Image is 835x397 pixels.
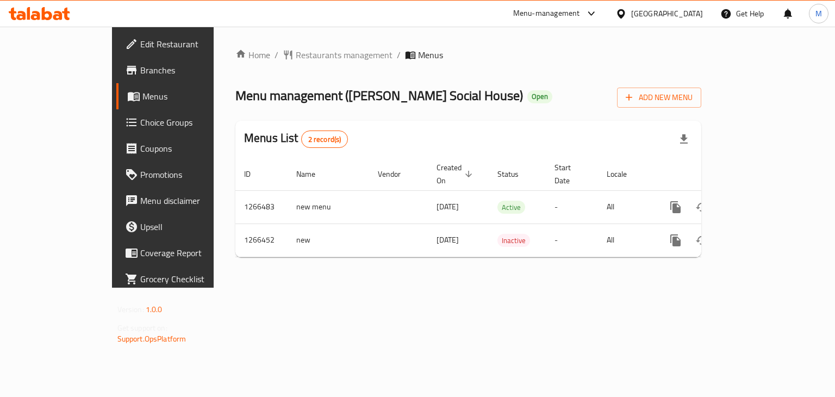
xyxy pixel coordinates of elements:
[244,168,265,181] span: ID
[437,200,459,214] span: [DATE]
[513,7,580,20] div: Menu-management
[546,224,598,257] td: -
[598,224,654,257] td: All
[235,48,701,61] nav: breadcrumb
[598,190,654,224] td: All
[631,8,703,20] div: [GEOGRAPHIC_DATA]
[235,83,523,108] span: Menu management ( [PERSON_NAME] Social House )
[497,201,525,214] span: Active
[296,168,329,181] span: Name
[671,126,697,152] div: Export file
[235,48,270,61] a: Home
[116,109,252,135] a: Choice Groups
[397,48,401,61] li: /
[244,130,348,148] h2: Menus List
[116,135,252,162] a: Coupons
[146,302,163,317] span: 1.0.0
[235,158,776,257] table: enhanced table
[117,302,144,317] span: Version:
[116,31,252,57] a: Edit Restaurant
[283,48,392,61] a: Restaurants management
[302,134,348,145] span: 2 record(s)
[546,190,598,224] td: -
[607,168,641,181] span: Locale
[140,38,243,51] span: Edit Restaurant
[689,194,715,220] button: Change Status
[140,246,243,259] span: Coverage Report
[527,92,552,101] span: Open
[275,48,278,61] li: /
[140,142,243,155] span: Coupons
[689,227,715,253] button: Change Status
[378,168,415,181] span: Vendor
[116,214,252,240] a: Upsell
[116,266,252,292] a: Grocery Checklist
[497,168,533,181] span: Status
[140,272,243,286] span: Grocery Checklist
[617,88,701,108] button: Add New Menu
[527,90,552,103] div: Open
[116,162,252,188] a: Promotions
[663,194,689,220] button: more
[140,64,243,77] span: Branches
[554,161,585,187] span: Start Date
[626,91,693,104] span: Add New Menu
[116,188,252,214] a: Menu disclaimer
[116,57,252,83] a: Branches
[235,224,288,257] td: 1266452
[663,227,689,253] button: more
[301,131,348,148] div: Total records count
[140,220,243,233] span: Upsell
[142,90,243,103] span: Menus
[235,190,288,224] td: 1266483
[437,233,459,247] span: [DATE]
[117,332,186,346] a: Support.OpsPlatform
[117,321,167,335] span: Get support on:
[140,168,243,181] span: Promotions
[140,194,243,207] span: Menu disclaimer
[654,158,776,191] th: Actions
[288,224,369,257] td: new
[815,8,822,20] span: M
[116,240,252,266] a: Coverage Report
[418,48,443,61] span: Menus
[288,190,369,224] td: new menu
[497,234,530,247] span: Inactive
[437,161,476,187] span: Created On
[140,116,243,129] span: Choice Groups
[116,83,252,109] a: Menus
[296,48,392,61] span: Restaurants management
